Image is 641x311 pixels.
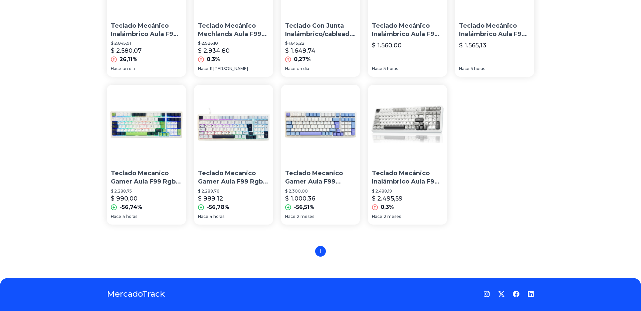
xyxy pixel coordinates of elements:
p: $ 1.000,36 [285,194,315,203]
a: Facebook [513,291,519,297]
span: 5 horas [471,66,485,71]
p: Teclado Mecanico Gamer Aula F99 Rgb W/b/db Español Grey Swit [198,169,269,186]
img: Teclado Mecánico Inalámbrico Aula F99, Trimodo Bt5.0/2.4g... [368,85,447,164]
span: Hace [198,66,208,71]
span: 5 horas [384,66,398,71]
img: Teclado Mecanico Gamer Aula F99 W/b/p Rgb Español Grey Switc [281,85,360,164]
span: 2 meses [384,214,401,219]
p: $ 2.926,10 [198,41,269,46]
p: Teclado Mecanico Gamer Aula F99 W/b/p Rgb Español Grey Switc [285,169,356,186]
p: $ 1.565,13 [459,41,486,50]
p: $ 2.288,75 [111,189,182,194]
p: $ 989,12 [198,194,223,203]
span: un día [123,66,135,71]
span: Hace [372,66,382,71]
p: $ 1.649,74 [285,46,315,55]
a: Teclado Mecanico Gamer Aula F99 Rgb W/b/db Español Grey SwitTeclado Mecanico Gamer Aula F99 Rgb W... [194,85,273,224]
a: Twitter [498,291,505,297]
a: LinkedIn [527,291,534,297]
p: -56,51% [294,203,314,211]
span: Hace [459,66,469,71]
p: Teclado Mecánico Mechlands Aula F99 Pro 96% W/ 8000mah [198,22,269,38]
p: $ 2.495,59 [372,194,403,203]
span: Hace [285,214,295,219]
span: Hace [372,214,382,219]
a: Teclado Mecanico Gamer Aula F99 Rgb W/b/g Español Grey SwitcTeclado Mecanico Gamer Aula F99 Rgb W... [107,85,186,224]
p: -56,78% [207,203,229,211]
a: Teclado Mecanico Gamer Aula F99 W/b/p Rgb Español Grey SwitcTeclado Mecanico Gamer Aula F99 W/b/p... [281,85,360,224]
p: Teclado Mecánico Inalámbrico Aula F99 Bluetooth 5.0/2.4ghz [111,22,182,38]
p: $ 2.288,76 [198,189,269,194]
a: MercadoTrack [107,289,165,299]
a: Instagram [483,291,490,297]
p: $ 2.300,00 [285,189,356,194]
p: 0,3% [207,55,220,63]
span: Hace [111,214,121,219]
span: Hace [198,214,208,219]
span: 4 horas [210,214,224,219]
p: $ 990,00 [111,194,138,203]
p: Teclado Mecánico Inalámbrico Aula F99, Trimodo Bt5.0/2.4g... [372,169,443,186]
span: 11 [PERSON_NAME] [210,66,248,71]
p: $ 1.645,22 [285,41,356,46]
p: $ 1.560,00 [372,41,402,50]
p: Teclado Mecánico Inalámbrico Aula F99 Bluetooth 5.0/2.4ghz [372,22,443,38]
span: 4 horas [123,214,137,219]
span: 2 meses [297,214,314,219]
p: $ 2.934,80 [198,46,230,55]
span: Hace [285,66,295,71]
p: Teclado Con Junta Inalámbrico/cableado Aula F99 Bluetooth 5. [285,22,356,38]
p: 0,3% [381,203,394,211]
img: Teclado Mecanico Gamer Aula F99 Rgb W/b/g Español Grey Switc [107,85,186,164]
p: 26,11% [120,55,138,63]
span: un día [297,66,309,71]
span: Hace [111,66,121,71]
p: 0,27% [294,55,311,63]
p: $ 2.488,19 [372,189,443,194]
img: Teclado Mecanico Gamer Aula F99 Rgb W/b/db Español Grey Swit [194,85,273,164]
p: $ 2.045,91 [111,41,182,46]
p: Teclado Mecánico Inalámbrico Aula F99 Bluetooth 5.0/2.4ghz [459,22,530,38]
p: Teclado Mecanico Gamer Aula F99 Rgb W/b/g Español Grey Switc [111,169,182,186]
p: -56,74% [120,203,142,211]
a: Teclado Mecánico Inalámbrico Aula F99, Trimodo Bt5.0/2.4g...Teclado Mecánico Inalámbrico Aula F99... [368,85,447,224]
p: $ 2.580,07 [111,46,142,55]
